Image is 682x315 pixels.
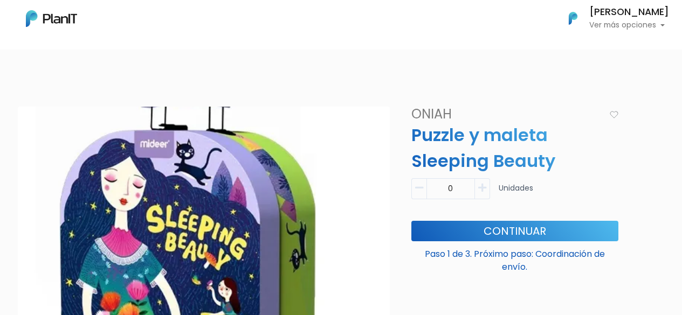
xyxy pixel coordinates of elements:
p: Paso 1 de 3. Próximo paso: Coordinación de envío. [411,243,618,274]
p: Ver más opciones [589,22,669,29]
p: Unidades [499,183,533,204]
img: heart_icon [610,111,618,118]
img: PlanIt Logo [26,10,77,27]
p: Puzzle y maleta Sleeping Beauty [405,122,625,174]
h4: Oniah [405,107,607,122]
img: PlanIt Logo [561,6,585,30]
button: PlanIt Logo [PERSON_NAME] Ver más opciones [555,4,669,32]
button: Continuar [411,221,618,241]
h6: [PERSON_NAME] [589,8,669,17]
